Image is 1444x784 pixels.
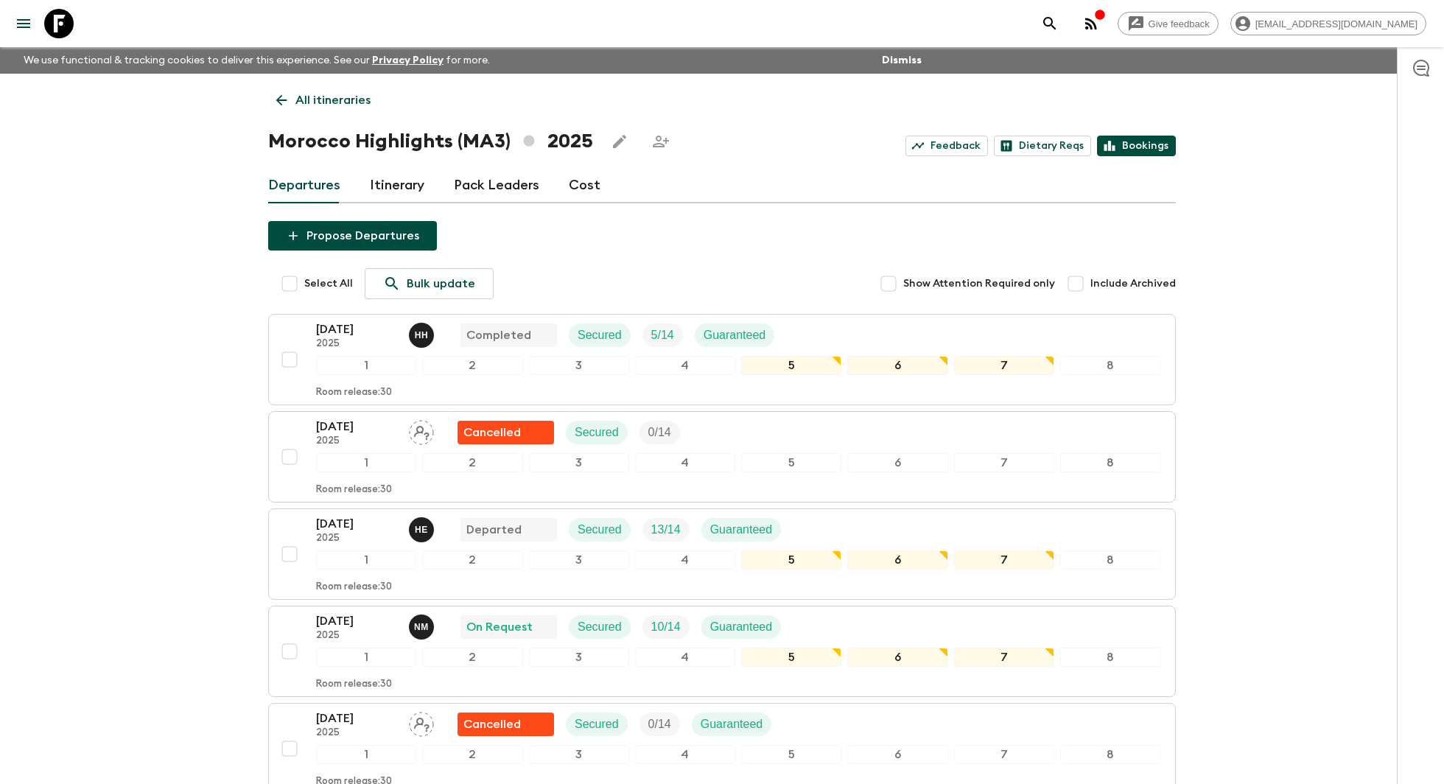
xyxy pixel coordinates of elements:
p: Secured [575,424,619,441]
div: 2 [422,356,522,375]
div: 8 [1060,550,1160,570]
a: Bookings [1097,136,1176,156]
div: 1 [316,356,416,375]
div: Flash Pack cancellation [458,421,554,444]
div: 1 [316,648,416,667]
div: 4 [635,550,735,570]
div: 8 [1060,648,1160,667]
p: Guaranteed [701,715,763,733]
p: Cancelled [463,424,521,441]
div: Secured [569,323,631,347]
div: Trip Fill [642,615,690,639]
div: 5 [741,356,841,375]
p: Guaranteed [710,618,773,636]
div: 4 [635,453,735,472]
p: Room release: 30 [316,679,392,690]
div: 5 [741,648,841,667]
a: Pack Leaders [454,168,539,203]
span: Nabil Merri [409,619,437,631]
a: Cost [569,168,600,203]
div: 8 [1060,453,1160,472]
div: Flash Pack cancellation [458,713,554,736]
button: [DATE]2025Nabil MerriOn RequestSecuredTrip FillGuaranteed12345678Room release:30 [268,606,1176,697]
p: On Request [466,618,533,636]
a: Bulk update [365,268,494,299]
p: 2025 [316,338,397,350]
div: 8 [1060,745,1160,764]
p: Guaranteed [704,326,766,344]
p: [DATE] [316,710,397,727]
p: [DATE] [316,321,397,338]
div: 7 [954,745,1054,764]
div: 6 [847,550,947,570]
p: [DATE] [316,418,397,435]
div: 3 [529,453,629,472]
p: Guaranteed [710,521,773,539]
div: 1 [316,453,416,472]
div: 8 [1060,356,1160,375]
p: All itineraries [295,91,371,109]
div: 2 [422,453,522,472]
span: Assign pack leader [409,424,434,436]
div: 6 [847,648,947,667]
div: Trip Fill [639,421,680,444]
p: Secured [578,521,622,539]
p: 2025 [316,435,397,447]
div: 3 [529,745,629,764]
p: Room release: 30 [316,484,392,496]
p: Bulk update [407,275,475,293]
a: Give feedback [1118,12,1219,35]
span: [EMAIL_ADDRESS][DOMAIN_NAME] [1247,18,1426,29]
div: Secured [566,421,628,444]
p: Room release: 30 [316,387,392,399]
div: 5 [741,453,841,472]
p: 13 / 14 [651,521,681,539]
div: Trip Fill [642,518,690,542]
div: 1 [316,550,416,570]
div: 4 [635,745,735,764]
p: 5 / 14 [651,326,674,344]
div: Trip Fill [639,713,680,736]
p: Secured [575,715,619,733]
div: 4 [635,648,735,667]
div: Secured [566,713,628,736]
div: 4 [635,356,735,375]
p: Room release: 30 [316,581,392,593]
div: 1 [316,745,416,764]
p: Secured [578,618,622,636]
p: We use functional & tracking cookies to deliver this experience. See our for more. [18,47,496,74]
button: Edit this itinerary [605,127,634,156]
div: 3 [529,356,629,375]
button: [DATE]2025Hicham EcherfaouiDepartedSecuredTrip FillGuaranteed12345678Room release:30 [268,508,1176,600]
button: [DATE]2025Hicham HadidaCompletedSecuredTrip FillGuaranteed12345678Room release:30 [268,314,1176,405]
a: Privacy Policy [372,55,444,66]
div: 3 [529,550,629,570]
div: Secured [569,615,631,639]
a: Feedback [905,136,988,156]
div: Trip Fill [642,323,683,347]
div: 2 [422,745,522,764]
p: N M [414,621,429,633]
button: search adventures [1035,9,1065,38]
span: Hicham Hadida [409,327,437,339]
p: 2025 [316,630,397,642]
button: menu [9,9,38,38]
p: Secured [578,326,622,344]
p: Departed [466,521,522,539]
span: Select All [304,276,353,291]
span: Hicham Echerfaoui [409,522,437,533]
div: 5 [741,745,841,764]
h1: Morocco Highlights (MA3) 2025 [268,127,593,156]
div: 2 [422,550,522,570]
div: 3 [529,648,629,667]
button: Propose Departures [268,221,437,251]
p: 10 / 14 [651,618,681,636]
div: 7 [954,356,1054,375]
a: Itinerary [370,168,424,203]
p: 2025 [316,727,397,739]
p: 0 / 14 [648,715,671,733]
button: [DATE]2025Assign pack leaderFlash Pack cancellationSecuredTrip Fill12345678Room release:30 [268,411,1176,503]
span: Assign pack leader [409,716,434,728]
div: 6 [847,453,947,472]
p: 0 / 14 [648,424,671,441]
